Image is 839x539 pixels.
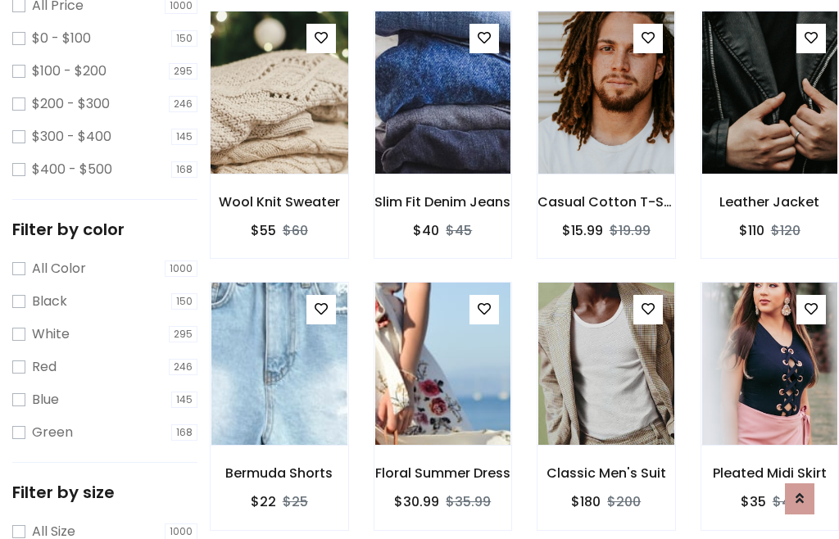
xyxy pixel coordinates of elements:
span: 295 [169,63,197,79]
h6: Pleated Midi Skirt [701,465,839,481]
span: 150 [171,30,197,47]
label: Blue [32,390,59,410]
h6: $30.99 [394,494,439,510]
h6: Bermuda Shorts [211,465,348,481]
label: Black [32,292,67,311]
del: $200 [607,492,641,511]
label: $0 - $100 [32,29,91,48]
label: White [32,324,70,344]
label: Green [32,423,73,442]
span: 246 [169,359,197,375]
label: All Color [32,259,86,279]
del: $25 [283,492,308,511]
del: $19.99 [610,221,651,240]
del: $45 [446,221,472,240]
h5: Filter by size [12,482,197,502]
label: Red [32,357,57,377]
h6: Floral Summer Dress [374,465,512,481]
h6: Classic Men's Suit [537,465,675,481]
label: $400 - $500 [32,160,112,179]
label: $100 - $200 [32,61,107,81]
span: 168 [171,161,197,178]
h6: Leather Jacket [701,194,839,210]
span: 168 [171,424,197,441]
h5: Filter by color [12,220,197,239]
h6: $110 [739,223,764,238]
label: $300 - $400 [32,127,111,147]
h6: $55 [251,223,276,238]
span: 145 [171,129,197,145]
h6: $22 [251,494,276,510]
del: $40 [773,492,799,511]
h6: Wool Knit Sweater [211,194,348,210]
del: $60 [283,221,308,240]
del: $120 [771,221,800,240]
h6: $180 [571,494,601,510]
h6: $35 [741,494,766,510]
span: 246 [169,96,197,112]
span: 145 [171,392,197,408]
label: $200 - $300 [32,94,110,114]
h6: Casual Cotton T-Shirt [537,194,675,210]
del: $35.99 [446,492,491,511]
h6: Slim Fit Denim Jeans [374,194,512,210]
span: 295 [169,326,197,342]
span: 150 [171,293,197,310]
h6: $15.99 [562,223,603,238]
span: 1000 [165,260,197,277]
h6: $40 [413,223,439,238]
